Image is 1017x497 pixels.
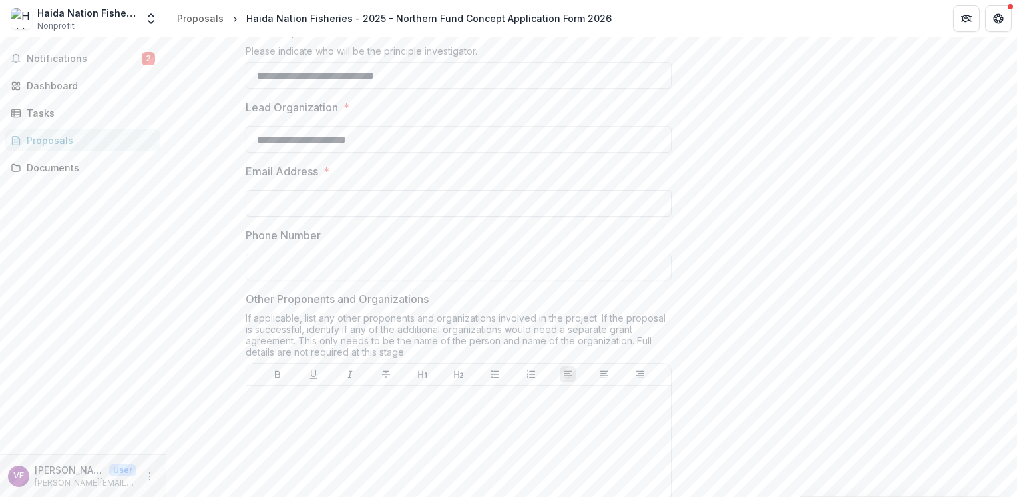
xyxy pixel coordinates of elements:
[560,366,576,382] button: Align Left
[27,79,150,93] div: Dashboard
[305,366,321,382] button: Underline
[632,366,648,382] button: Align Right
[27,53,142,65] span: Notifications
[35,463,104,477] p: [PERSON_NAME]
[246,291,429,307] p: Other Proponents and Organizations
[109,464,136,476] p: User
[378,366,394,382] button: Strike
[35,477,136,489] p: [PERSON_NAME][EMAIL_ADDRESS][PERSON_NAME][DOMAIN_NAME]
[246,11,612,25] div: Haida Nation Fisheries - 2025 - Northern Fund Concept Application Form 2026
[172,9,617,28] nav: breadcrumb
[246,99,338,115] p: Lead Organization
[27,133,150,147] div: Proposals
[415,366,431,382] button: Heading 1
[5,102,160,124] a: Tasks
[27,161,150,175] div: Documents
[177,11,224,25] div: Proposals
[11,8,32,29] img: Haida Nation Fisheries
[5,129,160,151] a: Proposals
[37,6,136,20] div: Haida Nation Fisheries
[451,366,467,382] button: Heading 2
[142,52,155,65] span: 2
[953,5,980,32] button: Partners
[246,45,672,62] div: Please indicate who will be the principle investigator.
[985,5,1012,32] button: Get Help
[246,227,321,243] p: Phone Number
[523,366,539,382] button: Ordered List
[5,48,160,69] button: Notifications2
[5,157,160,179] a: Documents
[342,366,358,382] button: Italicize
[246,163,318,179] p: Email Address
[596,366,612,382] button: Align Center
[172,9,229,28] a: Proposals
[13,472,24,480] div: Victor Fradette
[27,106,150,120] div: Tasks
[246,312,672,363] div: If applicable, list any other proponents and organizations involved in the project. If the propos...
[270,366,286,382] button: Bold
[142,468,158,484] button: More
[487,366,503,382] button: Bullet List
[142,5,160,32] button: Open entity switcher
[5,75,160,97] a: Dashboard
[37,20,75,32] span: Nonprofit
